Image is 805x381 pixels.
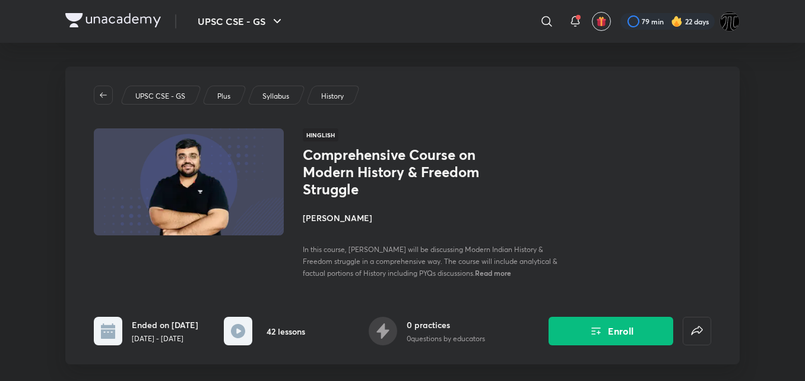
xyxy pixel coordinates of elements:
h6: 0 practices [407,319,485,331]
img: streak [671,15,683,27]
h6: 42 lessons [267,325,305,338]
button: Enroll [549,317,673,345]
p: Plus [217,91,230,102]
button: avatar [592,12,611,31]
p: History [321,91,344,102]
img: avatar [596,16,607,27]
a: Syllabus [261,91,291,102]
img: Thumbnail [92,127,286,237]
a: Plus [215,91,233,102]
span: Read more [475,268,511,278]
span: Hinglish [303,128,338,141]
a: UPSC CSE - GS [134,91,188,102]
p: Syllabus [262,91,289,102]
img: Watcher [720,11,740,32]
span: In this course, [PERSON_NAME] will be discussing Modern Indian History & Freedom struggle in a co... [303,245,557,278]
p: [DATE] - [DATE] [132,333,198,344]
button: false [683,317,711,345]
button: UPSC CSE - GS [191,10,291,33]
a: Company Logo [65,13,161,30]
p: 0 questions by educators [407,333,485,344]
h1: Comprehensive Course on Modern History & Freedom Struggle [303,146,497,197]
h4: [PERSON_NAME] [303,212,569,224]
h6: Ended on [DATE] [132,319,198,331]
p: UPSC CSE - GS [135,91,185,102]
img: Company Logo [65,13,161,27]
a: History [319,91,346,102]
